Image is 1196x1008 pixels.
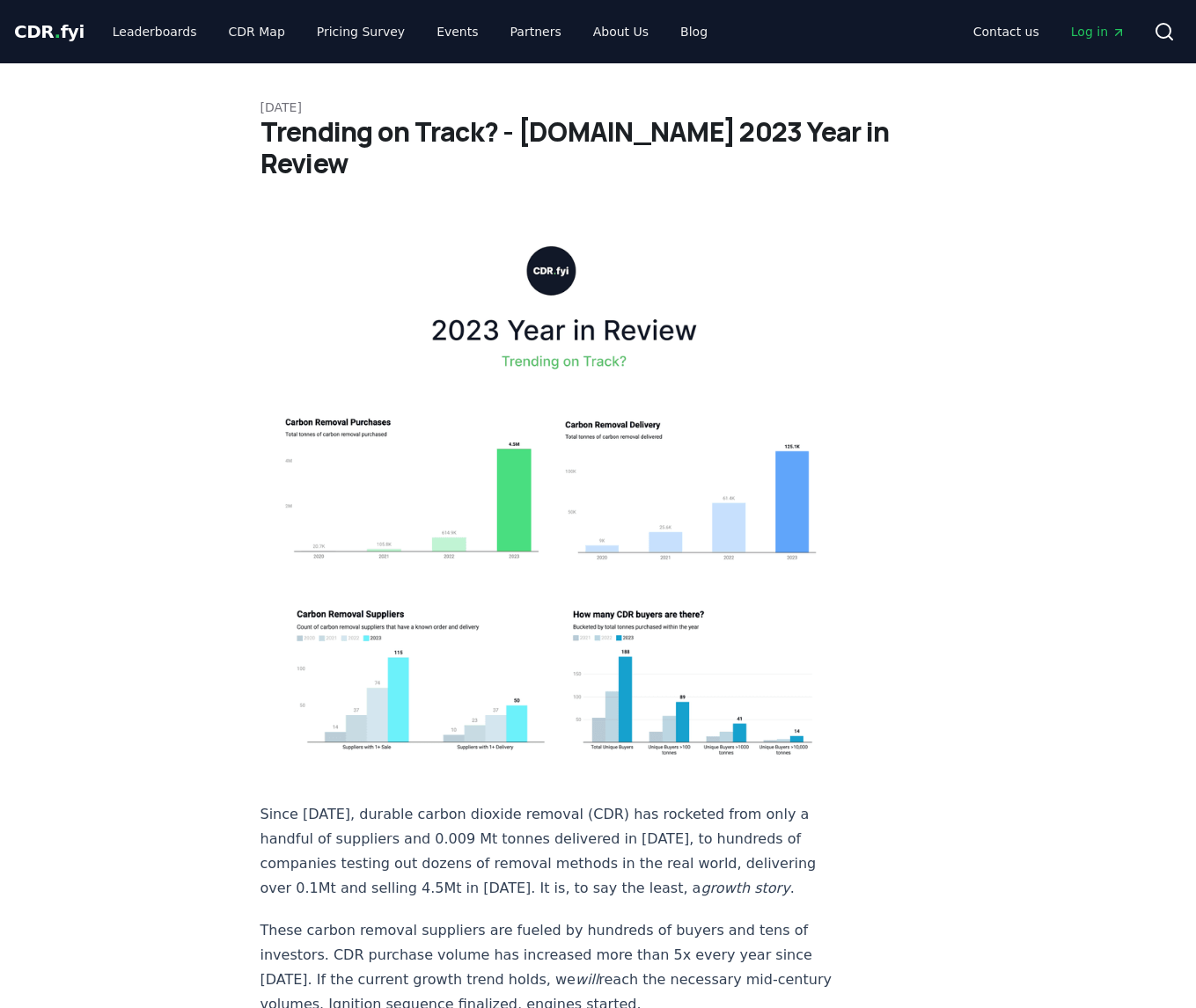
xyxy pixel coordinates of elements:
a: Blog [666,16,722,47]
em: will [576,971,598,988]
a: Partners [496,16,576,47]
a: Leaderboards [99,16,211,47]
a: Pricing Survey [303,16,419,47]
nav: Main [99,16,722,47]
a: CDR Map [215,16,299,47]
nav: Main [959,16,1140,47]
a: Contact us [959,16,1053,47]
p: Since [DATE], durable carbon dioxide removal (CDR) has rocketed from only a handful of suppliers ... [260,802,843,901]
a: CDR.fyi [14,19,84,44]
span: CDR fyi [14,21,84,42]
span: Log in [1071,23,1126,40]
a: Events [422,16,492,47]
a: Log in [1057,16,1140,47]
a: About Us [579,16,663,47]
em: growth story [701,880,789,896]
h1: Trending on Track? - [DOMAIN_NAME] 2023 Year in Review [260,116,936,179]
p: [DATE] [260,99,936,116]
img: blog post image [260,222,843,774]
span: . [55,21,61,42]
